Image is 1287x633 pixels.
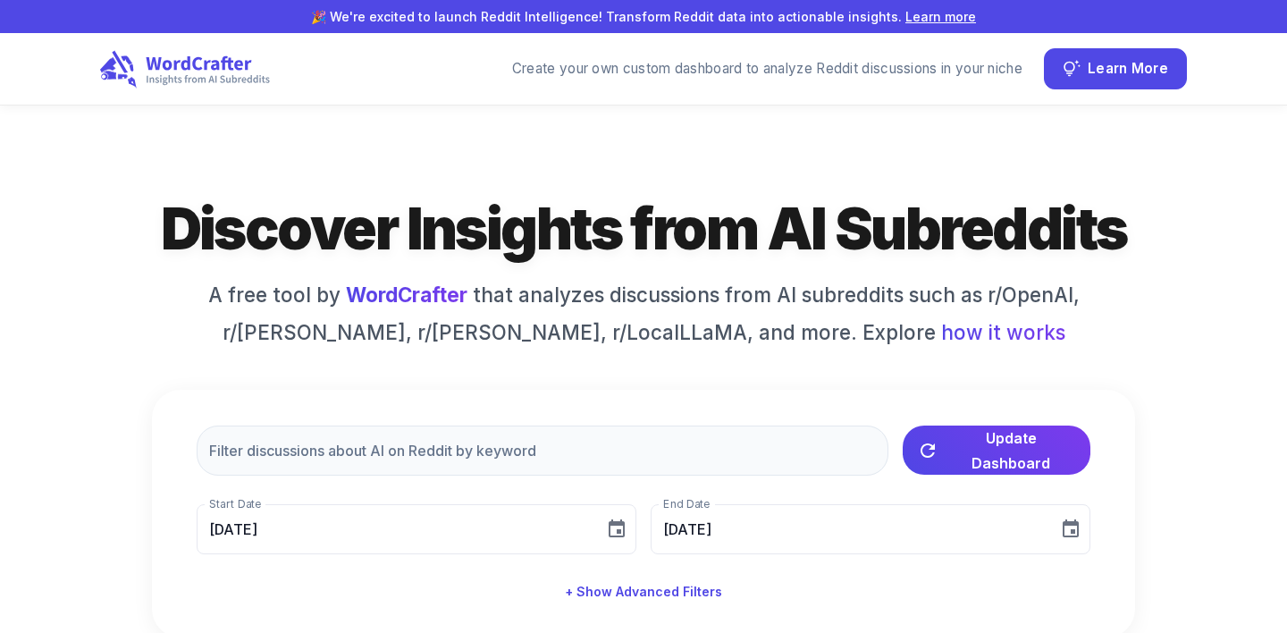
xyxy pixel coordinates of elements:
[100,191,1187,266] h1: Discover Insights from AI Subreddits
[946,426,1076,476] span: Update Dashboard
[209,496,261,511] label: Start Date
[1088,57,1168,81] span: Learn More
[512,59,1022,80] div: Create your own custom dashboard to analyze Reddit discussions in your niche
[558,576,729,609] button: + Show Advanced Filters
[197,280,1090,347] h6: A free tool by that analyzes discussions from AI subreddits such as r/OpenAI, r/[PERSON_NAME], r/...
[1053,511,1089,547] button: Choose date, selected date is Aug 18, 2025
[599,511,635,547] button: Choose date, selected date is Aug 5, 2025
[197,504,592,554] input: MM/DD/YYYY
[651,504,1046,554] input: MM/DD/YYYY
[903,426,1090,475] button: Update Dashboard
[905,9,976,24] a: Learn more
[1044,48,1187,89] button: Learn More
[663,496,710,511] label: End Date
[29,7,1258,26] p: 🎉 We're excited to launch Reddit Intelligence! Transform Reddit data into actionable insights.
[346,283,467,307] a: WordCrafter
[941,317,1065,348] span: how it works
[197,426,888,476] input: Filter discussions about AI on Reddit by keyword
